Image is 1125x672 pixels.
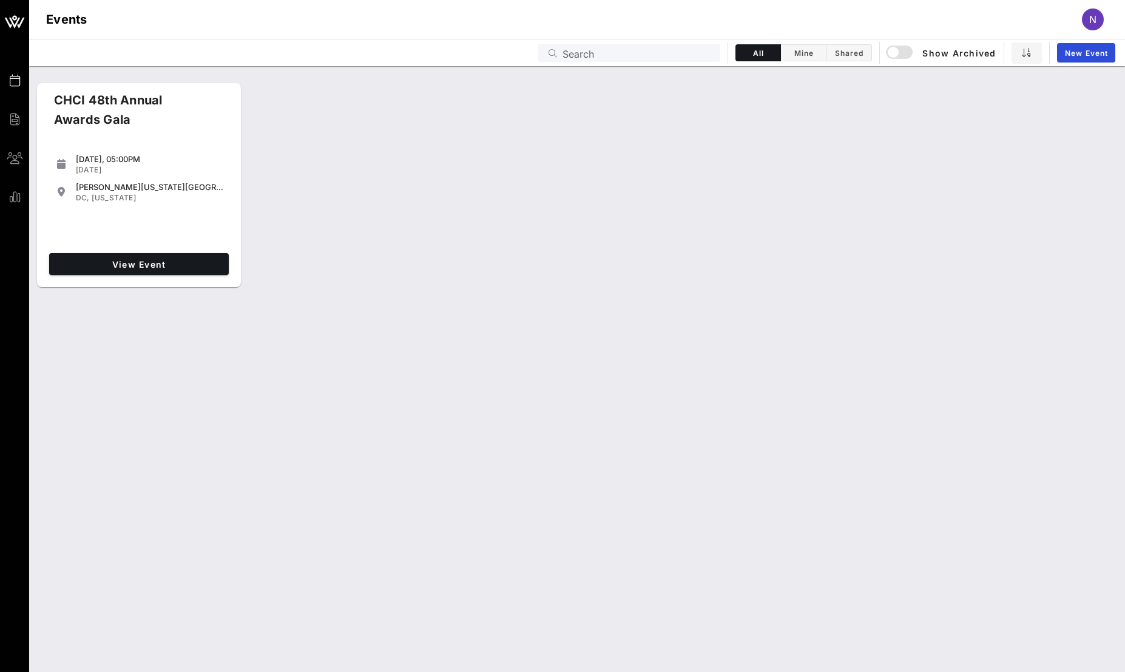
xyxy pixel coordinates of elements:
[46,10,87,29] h1: Events
[887,42,996,64] button: Show Archived
[788,49,819,58] span: Mine
[1057,43,1115,63] a: New Event
[743,49,773,58] span: All
[44,90,215,139] div: CHCI 48th Annual Awards Gala
[76,154,224,164] div: [DATE], 05:00PM
[49,253,229,275] a: View Event
[834,49,864,58] span: Shared
[826,44,872,61] button: Shared
[1064,49,1108,58] span: New Event
[54,259,224,270] span: View Event
[92,193,136,202] span: [US_STATE]
[76,193,90,202] span: DC,
[888,46,996,60] span: Show Archived
[1082,8,1104,30] div: N
[735,44,781,61] button: All
[1089,13,1096,25] span: N
[76,165,224,175] div: [DATE]
[781,44,826,61] button: Mine
[76,182,224,192] div: [PERSON_NAME][US_STATE][GEOGRAPHIC_DATA]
